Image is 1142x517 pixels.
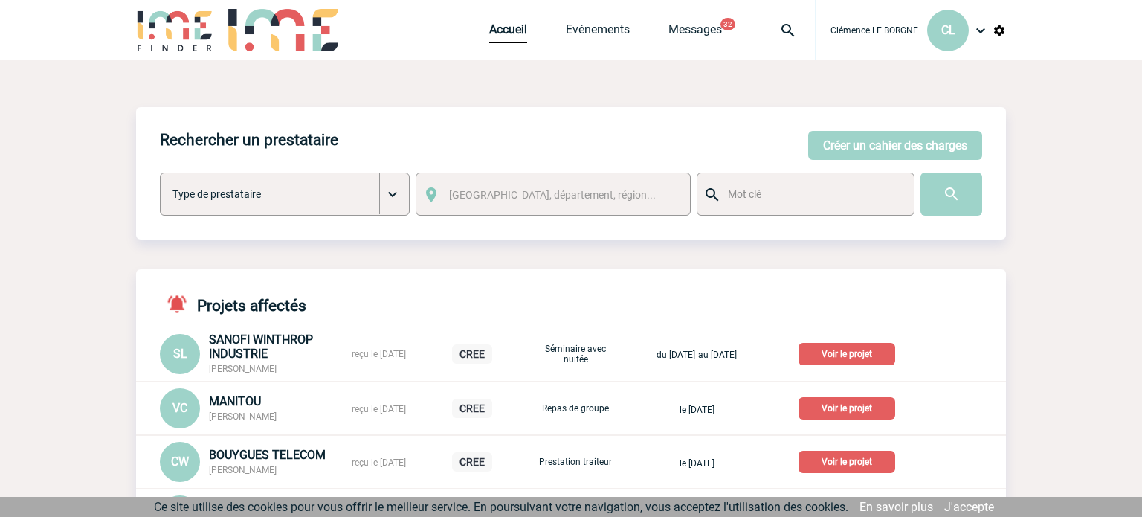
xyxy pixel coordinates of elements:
a: En savoir plus [859,500,933,514]
span: SANOFI WINTHROP INDUSTRIE [209,333,313,361]
span: reçu le [DATE] [352,349,406,359]
p: CREE [452,344,492,364]
span: BOUYGUES TELECOM [209,448,326,462]
span: MANITOU [209,394,261,408]
h4: Projets affectés [160,293,306,315]
span: du [DATE] [657,350,695,360]
a: Evénements [566,22,630,43]
a: Accueil [489,22,527,43]
p: Séminaire avec nuitée [538,344,613,365]
input: Mot clé [724,184,900,204]
a: Messages [668,22,722,43]
span: Clémence LE BORGNE [830,25,918,36]
span: reçu le [DATE] [352,457,406,468]
a: Voir le projet [799,454,901,468]
p: CREE [452,399,492,418]
span: [GEOGRAPHIC_DATA], département, région... [449,189,656,201]
span: reçu le [DATE] [352,404,406,414]
span: au [DATE] [698,350,737,360]
button: 32 [720,18,735,30]
span: [PERSON_NAME] [209,411,277,422]
a: Voir le projet [799,346,901,360]
h4: Rechercher un prestataire [160,131,338,149]
input: Submit [920,173,982,216]
a: J'accepte [944,500,994,514]
span: Ce site utilise des cookies pour vous offrir le meilleur service. En poursuivant votre navigation... [154,500,848,514]
span: le [DATE] [680,405,714,415]
p: Voir le projet [799,397,895,420]
span: VC [172,401,187,415]
img: IME-Finder [136,9,213,51]
p: Voir le projet [799,343,895,365]
p: Voir le projet [799,451,895,473]
p: CREE [452,452,492,472]
span: CW [171,455,189,469]
span: SL [173,347,187,361]
a: Voir le projet [799,400,901,414]
span: [PERSON_NAME] [209,364,277,374]
img: notifications-active-24-px-r.png [166,293,197,315]
p: Repas de groupe [538,403,613,414]
span: [PERSON_NAME] [209,465,277,475]
span: CL [941,23,955,37]
p: Prestation traiteur [538,457,613,467]
span: le [DATE] [680,458,714,469]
